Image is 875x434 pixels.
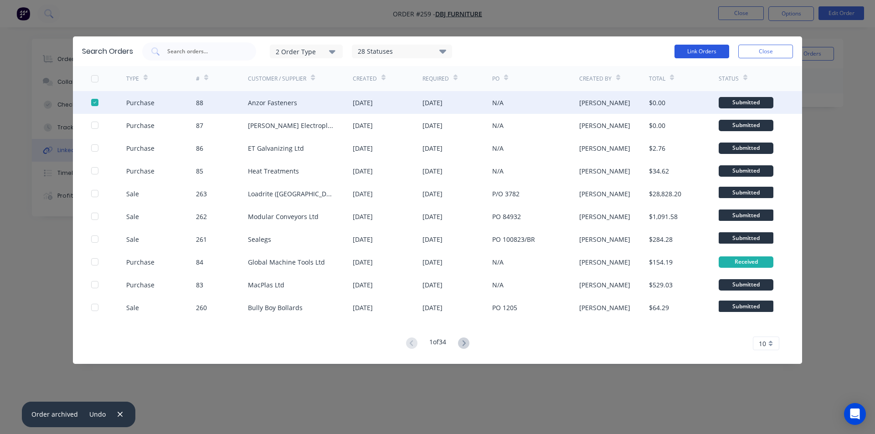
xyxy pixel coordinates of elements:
[649,98,665,107] div: $0.00
[353,75,377,83] div: Created
[719,165,773,177] div: Submitted
[248,121,335,130] div: [PERSON_NAME] Electroplaters Ltd
[126,143,154,153] div: Purchase
[353,303,373,312] div: [DATE]
[719,120,773,131] div: Submitted
[166,47,242,56] input: Search orders...
[248,303,303,312] div: Bully Boy Bollards
[649,257,673,267] div: $154.19
[649,75,665,83] div: Total
[719,75,739,83] div: Status
[126,189,139,199] div: Sale
[353,235,373,244] div: [DATE]
[82,46,133,57] div: Search Orders
[126,98,154,107] div: Purchase
[196,235,207,244] div: 261
[248,75,306,83] div: Customer / Supplier
[422,166,443,176] div: [DATE]
[126,212,139,221] div: Sale
[759,339,766,348] span: 10
[353,121,373,130] div: [DATE]
[196,75,200,83] div: #
[126,257,154,267] div: Purchase
[248,98,297,107] div: Anzor Fasteners
[492,98,504,107] div: N/A
[492,189,520,199] div: P/O 3782
[196,166,203,176] div: 85
[719,301,773,312] span: Submitted
[353,166,373,176] div: [DATE]
[422,143,443,153] div: [DATE]
[579,189,630,199] div: [PERSON_NAME]
[126,303,139,312] div: Sale
[196,189,207,199] div: 263
[492,257,504,267] div: N/A
[31,409,78,419] div: Order archived
[579,303,630,312] div: [PERSON_NAME]
[196,121,203,130] div: 87
[649,212,678,221] div: $1,091.58
[492,303,517,312] div: PO 1205
[248,257,325,267] div: Global Machine Tools Ltd
[429,337,446,350] div: 1 of 34
[353,257,373,267] div: [DATE]
[196,98,203,107] div: 88
[270,45,343,58] button: 2 Order Type
[196,303,207,312] div: 260
[353,280,373,290] div: [DATE]
[719,256,773,268] div: Received
[492,280,504,290] div: N/A
[422,280,443,290] div: [DATE]
[248,166,299,176] div: Heat Treatments
[649,143,665,153] div: $2.76
[422,235,443,244] div: [DATE]
[126,166,154,176] div: Purchase
[276,46,337,56] div: 2 Order Type
[579,75,612,83] div: Created By
[579,98,630,107] div: [PERSON_NAME]
[248,143,304,153] div: ET Galvanizing Ltd
[196,143,203,153] div: 86
[422,212,443,221] div: [DATE]
[353,212,373,221] div: [DATE]
[719,97,773,108] div: Submitted
[579,121,630,130] div: [PERSON_NAME]
[492,75,499,83] div: PO
[353,189,373,199] div: [DATE]
[492,121,504,130] div: N/A
[579,166,630,176] div: [PERSON_NAME]
[844,403,866,425] div: Open Intercom Messenger
[674,45,729,58] button: Link Orders
[248,280,284,290] div: MacPlas Ltd
[492,212,521,221] div: PO 84932
[352,46,452,56] div: 28 Statuses
[248,212,319,221] div: Modular Conveyors Ltd
[126,235,139,244] div: Sale
[353,143,373,153] div: [DATE]
[422,98,443,107] div: [DATE]
[649,280,673,290] div: $529.03
[649,189,681,199] div: $28,828.20
[248,189,335,199] div: Loadrite ([GEOGRAPHIC_DATA]) Limited
[719,279,773,291] div: Submitted
[422,303,443,312] div: [DATE]
[126,280,154,290] div: Purchase
[579,212,630,221] div: [PERSON_NAME]
[579,143,630,153] div: [PERSON_NAME]
[719,143,773,154] div: Submitted
[196,212,207,221] div: 262
[579,257,630,267] div: [PERSON_NAME]
[649,303,669,312] div: $64.29
[649,166,669,176] div: $34.62
[492,143,504,153] div: N/A
[196,280,203,290] div: 83
[649,235,673,244] div: $284.28
[492,166,504,176] div: N/A
[126,121,154,130] div: Purchase
[738,45,793,58] button: Close
[422,121,443,130] div: [DATE]
[422,189,443,199] div: [DATE]
[719,187,773,198] span: Submitted
[196,257,203,267] div: 84
[719,209,773,221] span: Submitted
